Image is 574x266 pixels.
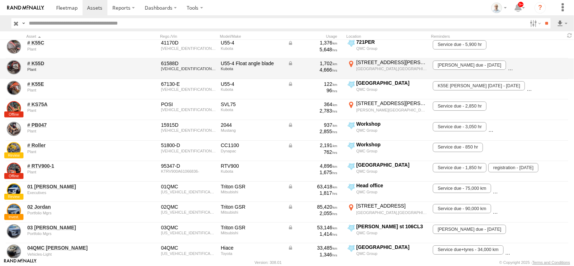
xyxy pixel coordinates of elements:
[27,67,125,72] div: undefined
[161,251,216,256] div: JTFRA3AP708035175
[527,18,542,28] label: Search Filter Options
[535,2,546,14] i: ?
[288,204,338,210] div: Data from Vehicle CANbus
[433,143,483,152] span: Service due - 850 hr
[499,260,570,265] div: © Copyright 2025 -
[433,225,506,234] span: rego due - 13/06/2026
[221,87,283,92] div: Kubota
[356,223,427,230] div: [PERSON_NAME] st 106CL3
[27,60,125,67] a: # K55D
[433,184,491,193] span: Service due - 75,000 km
[7,183,21,198] a: View Asset Details
[4,259,37,266] a: Visit our Website
[7,204,21,218] a: View Asset Details
[27,150,125,154] div: undefined
[221,210,283,214] div: Mitsubishi
[346,223,428,242] label: Click to View Current Location
[433,163,487,172] span: Service due - 1,850 hr
[356,169,427,174] div: QMC Group
[346,39,428,58] label: Click to View Current Location
[356,203,427,209] div: [STREET_ADDRESS]
[288,224,338,231] div: Data from Vehicle CANbus
[161,190,216,194] div: MMAJLKL10NH031074
[288,46,338,53] div: 5,648
[356,230,427,235] div: QMC Group
[161,183,216,190] div: 01QMC
[356,251,427,256] div: QMC Group
[433,101,487,111] span: Service due - 2,850 hr
[161,46,216,51] div: JKUU0554H01H20702
[7,142,21,156] a: View Asset Details
[356,100,427,106] div: [STREET_ADDRESS][PERSON_NAME]
[565,32,574,39] span: Refresh
[161,245,216,251] div: 04QMC
[255,260,282,265] div: Version: 308.01
[356,162,427,168] div: [GEOGRAPHIC_DATA]
[493,184,567,193] span: Rego Due - 17/05/2026
[26,34,126,39] div: Click to Sort
[161,101,216,108] div: POSI
[7,122,21,136] a: View Asset Details
[7,81,21,95] a: View Asset Details
[221,163,283,169] div: RTV900
[356,108,427,113] div: [PERSON_NAME][GEOGRAPHIC_DATA],[GEOGRAPHIC_DATA]
[346,59,428,78] label: Click to View Current Location
[21,18,26,28] label: Search Query
[220,34,284,39] div: Model/Make
[27,252,125,256] div: undefined
[356,189,427,194] div: QMC Group
[161,60,216,67] div: 61588D
[346,141,428,161] label: Click to View Current Location
[346,182,428,202] label: Click to View Current Location
[356,121,427,127] div: Workshop
[288,40,338,46] div: Data from Vehicle CANbus
[288,142,338,148] div: Data from Vehicle CANbus
[356,46,427,51] div: QMC Group
[288,149,338,155] div: 762
[356,244,427,250] div: [GEOGRAPHIC_DATA]
[221,224,283,231] div: Triton GSR
[27,108,125,113] div: undefined
[288,183,338,190] div: Data from Vehicle CANbus
[161,40,216,46] div: 41170D
[7,101,21,115] a: View Asset Details
[27,163,125,169] a: # RTV900-1
[27,204,125,210] a: 02 Jordan
[221,67,283,71] div: Kubota
[161,231,216,235] div: MMAJLKL10NH028991
[288,67,338,73] div: 4,666
[7,60,21,74] a: View Asset Details
[161,163,216,169] div: 95347-D
[221,60,283,67] div: U55-4 Float angle blade
[356,87,427,92] div: QMC Group
[7,224,21,239] a: View Asset Details
[433,81,525,90] span: K55E Rego 24.2.26 - 23/02/2026
[508,61,562,70] span: Service due - 4,700 hr
[161,87,216,92] div: KBCDZ55CVP3H26344
[288,81,338,87] div: Data from Vehicle CANbus
[288,87,338,94] div: 96
[346,34,428,39] div: Location
[356,66,427,71] div: [GEOGRAPHIC_DATA],[GEOGRAPHIC_DATA]
[356,148,427,153] div: QMC Group
[346,203,428,222] label: Click to View Current Location
[161,224,216,231] div: 03QMC
[356,80,427,86] div: [GEOGRAPHIC_DATA]
[288,251,338,258] div: 1,346
[288,231,338,237] div: 1,414
[161,108,216,112] div: JKUC0751P01S12861
[27,224,125,231] a: 03 [PERSON_NAME]
[346,80,428,99] label: Click to View Current Location
[433,40,487,49] span: Service due - 5,900 hr
[221,169,283,173] div: Kubota
[346,121,428,140] label: Click to View Current Location
[288,108,338,114] div: 2,783
[433,122,487,131] span: Service due - 3,050 hr
[27,101,125,108] a: # KS75A
[288,163,338,169] div: 4,896
[27,81,125,87] a: # K55E
[221,190,283,194] div: Mitsubishi
[288,122,338,128] div: Data from Vehicle CANbus
[27,170,125,174] div: undefined
[556,18,568,28] label: Export results as...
